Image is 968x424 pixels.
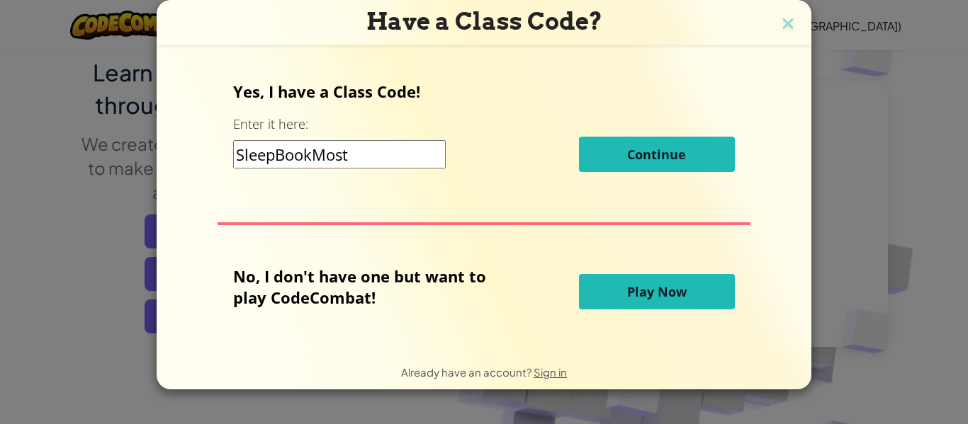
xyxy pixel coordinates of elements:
span: Continue [627,146,686,163]
button: Continue [579,137,735,172]
p: Yes, I have a Class Code! [233,81,734,102]
a: Sign in [534,365,567,379]
button: Play Now [579,274,735,309]
p: No, I don't have one but want to play CodeCombat! [233,265,507,308]
span: Have a Class Code? [366,7,602,35]
span: Already have an account? [401,365,534,379]
span: Play Now [627,283,687,300]
label: Enter it here: [233,115,308,133]
img: close icon [779,14,797,35]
